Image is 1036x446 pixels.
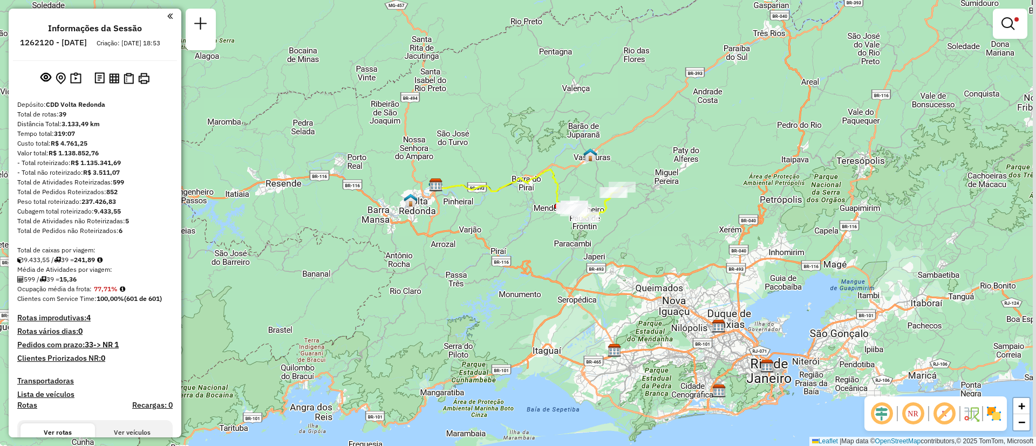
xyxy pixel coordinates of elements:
[17,276,24,283] i: Total de Atividades
[53,70,68,87] button: Centralizar mapa no depósito ou ponto de apoio
[963,405,980,422] img: Fluxo de ruas
[190,13,212,37] a: Nova sessão e pesquisa
[167,10,173,22] a: Clique aqui para minimizar o painel
[17,158,173,168] div: - Total roteirizado:
[93,340,119,349] strong: -> NR 1
[17,265,173,275] div: Média de Atividades por viagem:
[1013,414,1030,430] a: Zoom out
[608,344,622,358] img: CDD Rio de Janeiro
[17,340,119,349] h4: Pedidos com prazo:
[92,70,107,87] button: Logs desbloquear sessão
[17,197,173,207] div: Peso total roteirizado:
[62,120,100,128] strong: 3.133,49 km
[17,354,173,363] h4: Clientes Priorizados NR:
[101,353,105,363] strong: 0
[875,437,921,445] a: OpenStreetMap
[17,285,92,293] span: Ocupação média da frota:
[1018,415,1025,429] span: −
[136,71,152,86] button: Imprimir Rotas
[900,401,926,427] span: Ocultar NR
[985,405,1003,422] img: Exibir/Ocultar setores
[74,256,95,264] strong: 241,89
[107,71,121,85] button: Visualizar relatório de Roteirização
[1018,399,1025,413] span: +
[78,326,83,336] strong: 0
[21,423,95,442] button: Ver rotas
[1014,17,1019,22] span: Filtro Ativo
[132,401,173,410] h4: Recargas: 0
[760,359,774,373] img: CDD São Cristovão
[17,390,173,399] h4: Lista de veículos
[1013,398,1030,414] a: Zoom in
[71,159,121,167] strong: R$ 1.135.341,69
[59,275,77,283] strong: 15,36
[17,139,173,148] div: Custo total:
[121,71,136,86] button: Visualizar Romaneio
[97,257,103,263] i: Meta Caixas/viagem: 197,60 Diferença: 44,29
[59,110,66,118] strong: 39
[17,216,173,226] div: Total de Atividades não Roteirizadas:
[68,70,84,87] button: Painel de Sugestão
[17,255,173,265] div: 9.433,55 / 39 =
[869,401,895,427] span: Ocultar deslocamento
[49,149,99,157] strong: R$ 1.138.852,76
[83,168,120,176] strong: R$ 3.511,07
[17,168,173,177] div: - Total não roteirizado:
[931,401,957,427] span: Exibir rótulo
[81,197,116,205] strong: 237.426,83
[97,294,124,303] strong: 100,00%
[17,100,173,109] div: Depósito:
[54,129,75,138] strong: 319:07
[17,245,173,255] div: Total de caixas por viagem:
[86,313,91,323] strong: 4
[92,38,165,48] div: Criação: [DATE] 18:53
[94,207,121,215] strong: 9.433,55
[119,227,122,235] strong: 6
[17,401,37,410] a: Rotas
[54,257,61,263] i: Total de rotas
[17,148,173,158] div: Valor total:
[95,423,169,442] button: Ver veículos
[113,178,124,186] strong: 599
[38,70,53,87] button: Exibir sessão original
[48,23,142,33] h4: Informações da Sessão
[106,188,118,196] strong: 852
[17,129,173,139] div: Tempo total:
[17,187,173,197] div: Total de Pedidos Roteirizados:
[17,109,173,119] div: Total de rotas:
[17,275,173,284] div: 599 / 39 =
[712,384,726,398] img: CDD Jacarepaguá
[809,437,1036,446] div: Map data © contributors,© 2025 TomTom, Microsoft
[17,294,97,303] span: Clientes com Service Time:
[39,276,46,283] i: Total de rotas
[428,178,442,192] img: FAD CDD Volta Redonda
[124,294,162,303] strong: (601 de 601)
[17,257,24,263] i: Cubagem total roteirizado
[429,178,443,192] img: CDD Volta Redonda
[20,38,87,47] h6: 1262120 - [DATE]
[583,148,597,162] img: Vassouras
[404,193,418,207] img: 523 UDC Light Retiro
[17,177,173,187] div: Total de Atividades Roteirizadas:
[17,226,173,236] div: Total de Pedidos não Roteirizados:
[46,100,105,108] strong: CDD Volta Redonda
[17,207,173,216] div: Cubagem total roteirizado:
[17,327,173,336] h4: Rotas vários dias:
[812,437,838,445] a: Leaflet
[712,319,726,333] img: CDD Pavuna
[51,139,87,147] strong: R$ 4.761,25
[840,437,841,445] span: |
[120,286,125,292] em: Média calculada utilizando a maior ocupação (%Peso ou %Cubagem) de cada rota da sessão. Rotas cro...
[997,13,1023,35] a: Exibir filtros
[85,340,93,349] strong: 33
[94,285,118,293] strong: 77,71%
[17,119,173,129] div: Distância Total:
[17,313,173,323] h4: Rotas improdutivas:
[125,217,129,225] strong: 5
[17,376,173,386] h4: Transportadoras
